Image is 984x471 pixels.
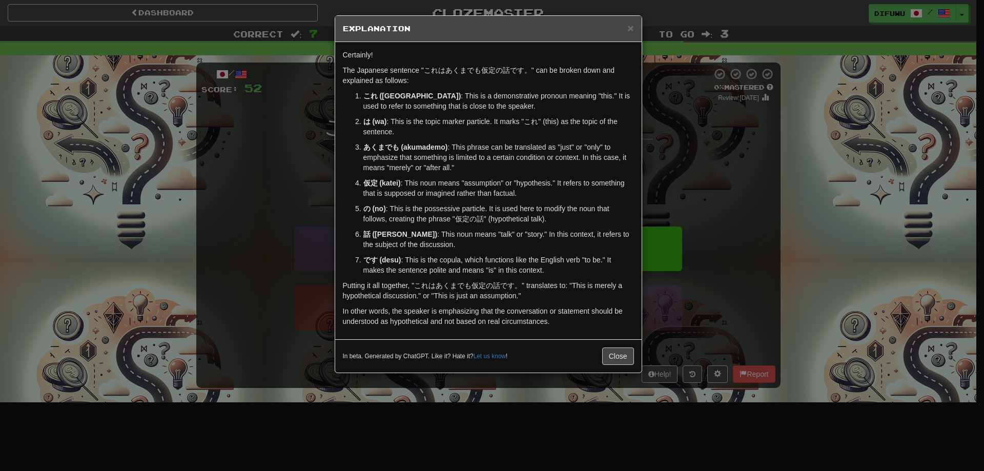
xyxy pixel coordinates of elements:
[363,91,634,111] p: : This is a demonstrative pronoun meaning "this." It is used to refer to something that is close ...
[602,347,634,365] button: Close
[343,24,634,34] h5: Explanation
[627,23,633,33] button: Close
[343,65,634,86] p: The Japanese sentence "これはあくまでも仮定の話です。" can be broken down and explained as follows:
[343,352,508,361] small: In beta. Generated by ChatGPT. Like it? Hate it? !
[474,353,506,360] a: Let us know
[363,179,401,187] strong: 仮定 (katei)
[363,230,438,238] strong: 話 ([PERSON_NAME])
[363,92,461,100] strong: これ ([GEOGRAPHIC_DATA])
[363,116,634,137] p: : This is the topic marker particle. It marks "これ" (this) as the topic of the sentence.
[363,256,401,264] strong: です (desu)
[363,204,386,213] strong: の (no)
[343,280,634,301] p: Putting it all together, "これはあくまでも仮定の話です。" translates to: "This is merely a hypothetical discussi...
[363,229,634,250] p: : This noun means "talk" or "story." In this context, it refers to the subject of the discussion.
[363,203,634,224] p: : This is the possessive particle. It is used here to modify the noun that follows, creating the ...
[363,255,634,275] p: : This is the copula, which functions like the English verb "to be." It makes the sentence polite...
[363,178,634,198] p: : This noun means "assumption" or "hypothesis." It refers to something that is supposed or imagin...
[363,143,448,151] strong: あくまでも (akumademo)
[363,117,387,126] strong: は (wa)
[343,306,634,326] p: In other words, the speaker is emphasizing that the conversation or statement should be understoo...
[363,142,634,173] p: : This phrase can be translated as "just" or "only" to emphasize that something is limited to a c...
[627,22,633,34] span: ×
[343,50,634,60] p: Certainly!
